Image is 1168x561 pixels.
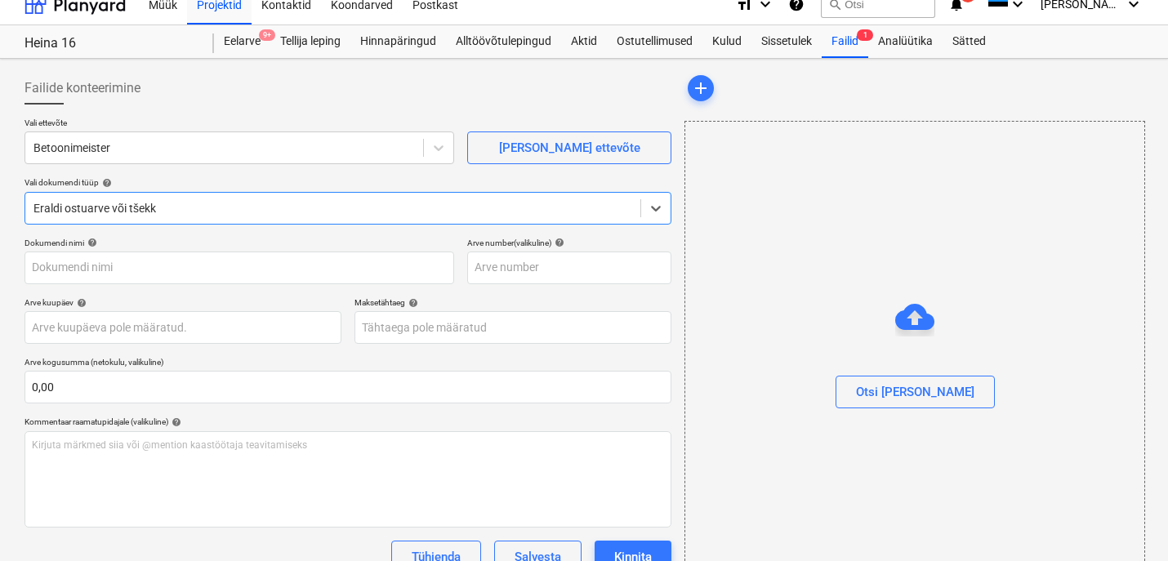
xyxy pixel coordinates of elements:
[25,118,454,131] p: Vali ettevõte
[1086,483,1168,561] iframe: Chat Widget
[561,25,607,58] a: Aktid
[499,137,640,158] div: [PERSON_NAME] ettevõte
[214,25,270,58] a: Eelarve9+
[25,35,194,52] div: Heina 16
[74,298,87,308] span: help
[25,297,341,308] div: Arve kuupäev
[551,238,564,247] span: help
[467,131,671,164] button: [PERSON_NAME] ettevõte
[84,238,97,247] span: help
[270,25,350,58] a: Tellija leping
[350,25,446,58] a: Hinnapäringud
[25,177,671,188] div: Vali dokumendi tüüp
[354,311,671,344] input: Tähtaega pole määratud
[214,25,270,58] div: Eelarve
[702,25,751,58] a: Kulud
[25,238,454,248] div: Dokumendi nimi
[168,417,181,427] span: help
[607,25,702,58] a: Ostutellimused
[25,371,671,403] input: Arve kogusumma (netokulu, valikuline)
[99,178,112,188] span: help
[691,78,711,98] span: add
[446,25,561,58] a: Alltöövõtulepingud
[836,376,995,408] button: Otsi [PERSON_NAME]
[405,298,418,308] span: help
[856,381,974,403] div: Otsi [PERSON_NAME]
[25,357,671,371] p: Arve kogusumma (netokulu, valikuline)
[259,29,275,41] span: 9+
[25,252,454,284] input: Dokumendi nimi
[25,78,140,98] span: Failide konteerimine
[354,297,671,308] div: Maksetähtaeg
[25,311,341,344] input: Arve kuupäeva pole määratud.
[467,252,671,284] input: Arve number
[25,416,671,427] div: Kommentaar raamatupidajale (valikuline)
[467,238,671,248] div: Arve number (valikuline)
